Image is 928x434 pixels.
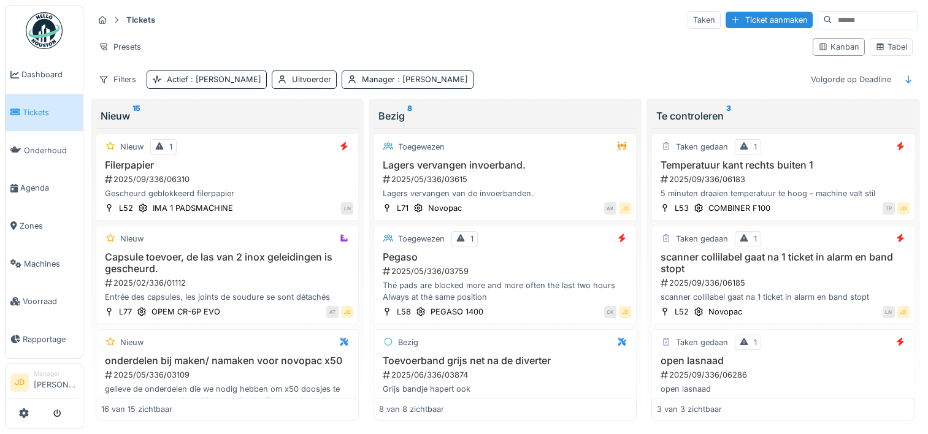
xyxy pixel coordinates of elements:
[10,373,29,392] li: JD
[675,202,689,214] div: L53
[188,75,261,84] span: : [PERSON_NAME]
[897,202,910,215] div: JD
[604,306,616,318] div: CK
[119,306,132,318] div: L77
[341,306,353,318] div: JD
[397,306,411,318] div: L58
[428,202,462,214] div: Novopac
[726,12,813,28] div: Ticket aanmaken
[395,75,468,84] span: : [PERSON_NAME]
[754,141,757,153] div: 1
[379,188,631,199] div: Lagers vervangen van de invoerbanden.
[619,202,631,215] div: JD
[379,159,631,171] h3: Lagers vervangen invoerband.
[6,283,83,321] a: Voorraad
[398,141,445,153] div: Toegewezen
[754,337,757,348] div: 1
[657,251,909,275] h3: scanner collilabel gaat na 1 ticket in alarm en band stopt
[362,74,468,85] div: Manager
[6,207,83,245] a: Zones
[23,295,78,307] span: Voorraad
[6,169,83,207] a: Agenda
[120,141,144,153] div: Nieuw
[167,74,261,85] div: Actief
[10,369,78,398] a: JD Manager[PERSON_NAME]
[619,306,631,318] div: JD
[153,202,233,214] div: IMA 1 PADSMACHINE
[24,258,78,270] span: Machines
[93,38,147,56] div: Presets
[341,202,353,215] div: LN
[379,280,631,303] div: Thé pads are blocked more and more often thé last two hours Always at thé same position
[656,108,910,123] div: Te controleren
[101,403,172,415] div: 16 van 15 zichtbaar
[407,108,412,123] sup: 8
[818,41,859,53] div: Kanban
[657,383,909,395] div: open lasnaad
[24,145,78,156] span: Onderhoud
[121,14,160,26] strong: Tickets
[101,355,353,367] h3: onderdelen bij maken/ namaken voor novopac x50
[398,337,418,348] div: Bezig
[397,202,408,214] div: L71
[104,173,353,185] div: 2025/09/336/06310
[676,337,728,348] div: Taken gedaan
[6,245,83,283] a: Machines
[398,233,445,245] div: Toegewezen
[382,265,631,277] div: 2025/05/336/03759
[326,306,339,318] div: AT
[676,233,728,245] div: Taken gedaan
[470,233,474,245] div: 1
[101,291,353,303] div: Entrée des capsules, les joints de soudure se sont détachés
[120,337,144,348] div: Nieuw
[675,306,689,318] div: L52
[119,202,133,214] div: L52
[104,369,353,381] div: 2025/05/336/03109
[21,69,78,80] span: Dashboard
[382,369,631,381] div: 2025/06/336/03874
[382,173,631,185] div: 2025/05/336/03615
[6,321,83,359] a: Rapportage
[23,107,78,118] span: Tickets
[657,159,909,171] h3: Temperatuur kant rechts buiten 1
[708,306,742,318] div: Novopac
[875,41,907,53] div: Tabel
[883,202,895,215] div: TP
[120,233,144,245] div: Nieuw
[101,108,354,123] div: Nieuw
[151,306,220,318] div: OPEM CR-6P EVO
[20,182,78,194] span: Agenda
[101,188,353,199] div: Gescheurd geblokkeerd filerpapier
[883,306,895,318] div: LN
[379,355,631,367] h3: Toevoerband grijs net na de diverter
[26,12,63,49] img: Badge_color-CXgf-gQk.svg
[34,369,78,378] div: Manager
[726,108,731,123] sup: 3
[379,403,444,415] div: 8 van 8 zichtbaar
[6,56,83,94] a: Dashboard
[93,70,142,88] div: Filters
[676,141,728,153] div: Taken gedaan
[431,306,483,318] div: PEGASO 1400
[378,108,632,123] div: Bezig
[708,202,770,214] div: COMBINER F100
[132,108,140,123] sup: 15
[34,369,78,395] li: [PERSON_NAME]
[292,74,331,85] div: Uitvoerder
[104,277,353,289] div: 2025/02/336/01112
[659,277,909,289] div: 2025/09/336/06185
[657,291,909,303] div: scanner collilabel gaat na 1 ticket in alarm en band stopt
[604,202,616,215] div: AK
[20,220,78,232] span: Zones
[379,251,631,263] h3: Pegaso
[657,403,722,415] div: 3 van 3 zichtbaar
[688,11,721,29] div: Taken
[6,94,83,132] a: Tickets
[101,383,353,406] div: gelieve de onderdelen die we nodig hebben om x50 doosjes te produceren na te maken. Momenteel geb...
[379,383,631,395] div: Grijs bandje hapert ook
[101,159,353,171] h3: Filerpapier
[754,233,757,245] div: 1
[657,188,909,199] div: 5 minuten draaien temperatuur te hoog - machine valt stil
[659,173,909,185] div: 2025/09/336/06183
[897,306,910,318] div: JD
